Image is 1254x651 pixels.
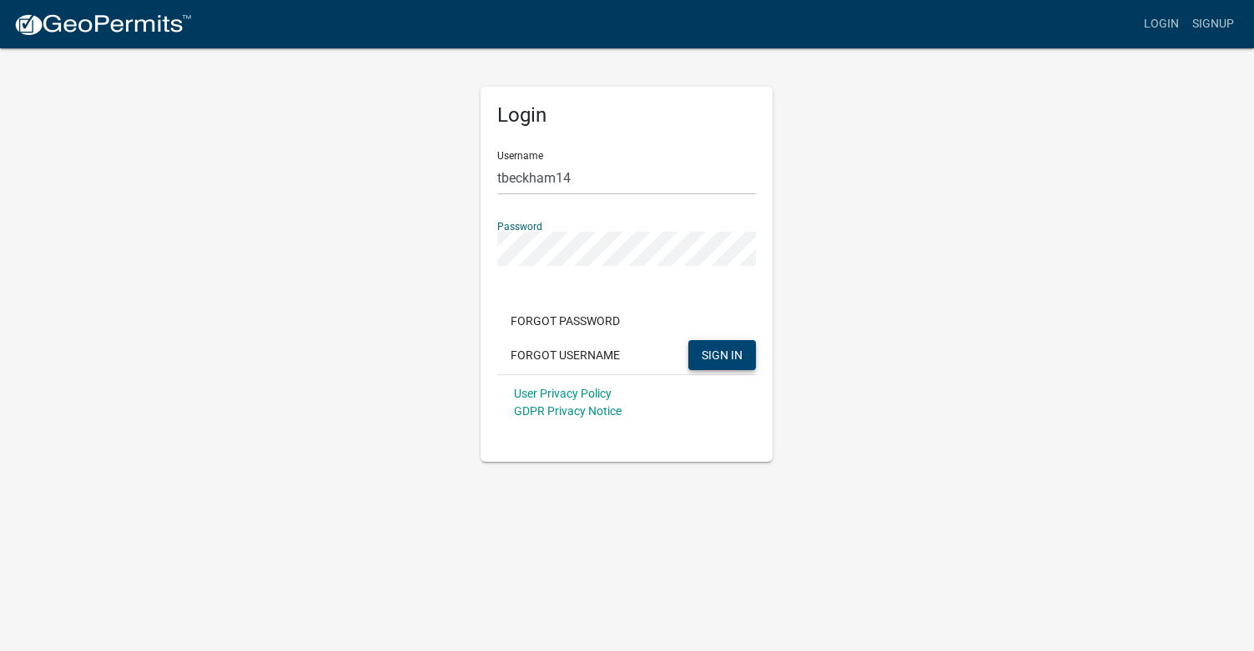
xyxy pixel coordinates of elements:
a: User Privacy Policy [514,387,612,400]
button: SIGN IN [688,340,756,370]
h5: Login [497,103,756,128]
a: Signup [1186,8,1241,40]
button: Forgot Password [497,306,633,336]
span: SIGN IN [702,348,743,361]
a: GDPR Privacy Notice [514,404,622,418]
a: Login [1137,8,1186,40]
button: Forgot Username [497,340,633,370]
